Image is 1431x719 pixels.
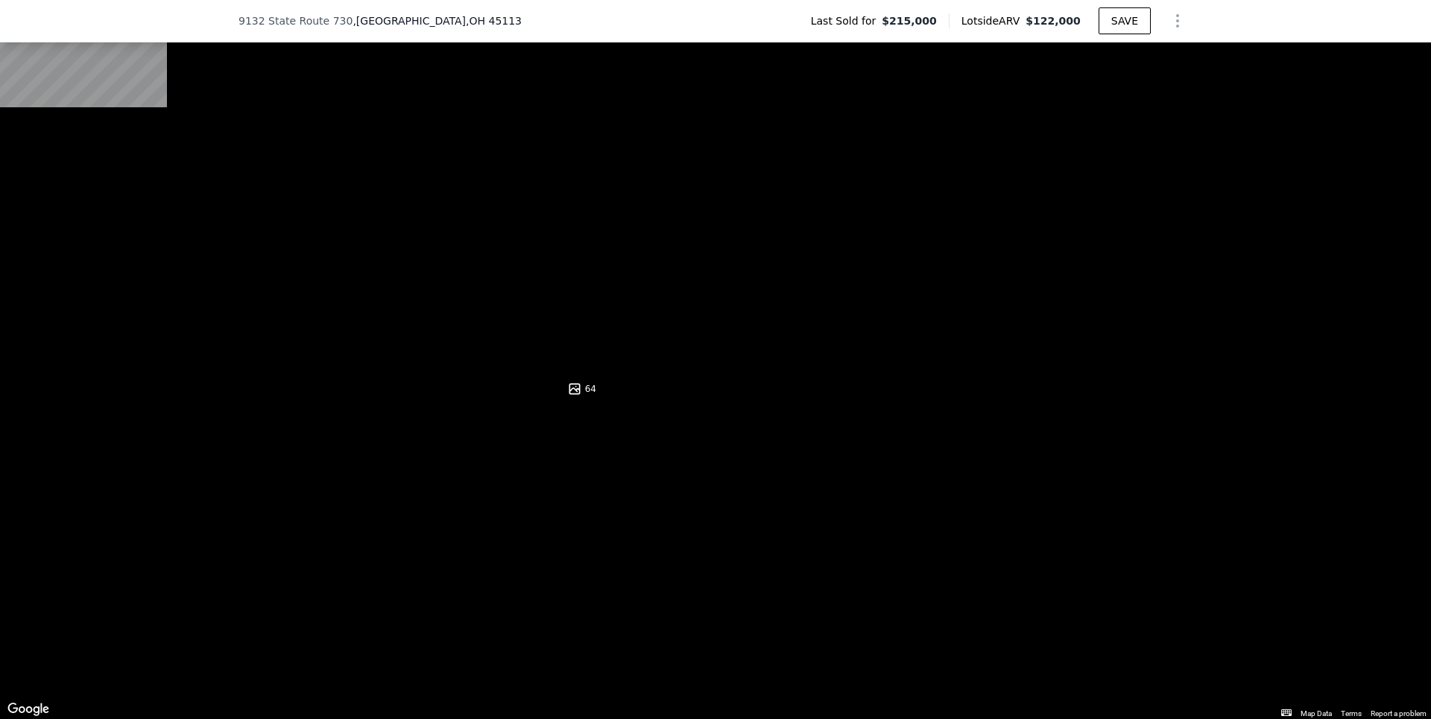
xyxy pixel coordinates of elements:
span: , OH 45113 [466,15,522,27]
span: $122,000 [1026,15,1081,27]
span: Last Sold for [811,13,882,28]
span: Lotside ARV [961,13,1026,28]
div: 64 [567,381,596,396]
span: , [GEOGRAPHIC_DATA] [353,13,522,28]
span: $215,000 [882,13,937,28]
button: SAVE [1099,7,1151,34]
button: Show Options [1163,6,1192,36]
span: 9132 State Route 730 [238,13,353,28]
